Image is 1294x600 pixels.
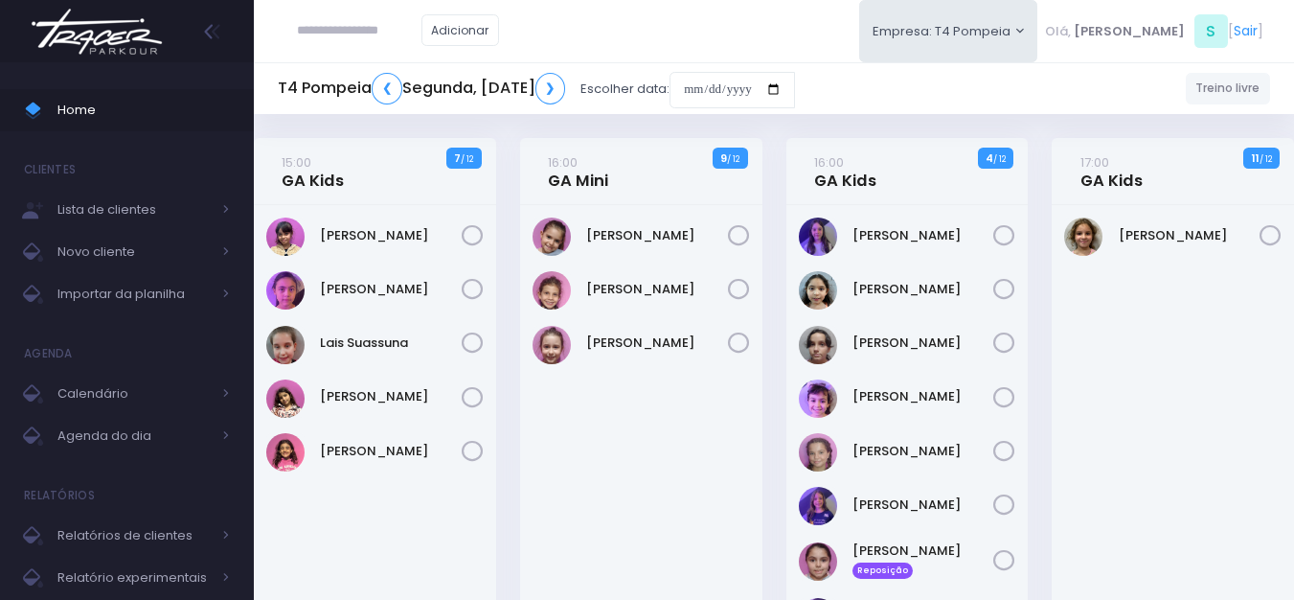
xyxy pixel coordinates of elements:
img: Maria Orpheu [266,433,305,472]
a: Sair [1234,21,1258,41]
a: 16:00GA Kids [814,152,876,191]
span: S [1194,14,1228,48]
img: Lais Suassuna [266,326,305,364]
span: Relatórios de clientes [57,523,211,548]
a: [PERSON_NAME] [320,387,462,406]
span: Reposição [852,563,914,580]
img: Luiza Lobello Demônaco [799,326,837,364]
span: Relatório experimentais [57,565,211,590]
a: [PERSON_NAME] [586,226,728,245]
a: [PERSON_NAME] [320,280,462,299]
div: [ ] [1037,10,1270,53]
img: Rafaella Medeiros [533,326,571,364]
span: Importar da planilha [57,282,211,307]
a: [PERSON_NAME] Reposição [852,542,994,580]
a: ❮ [372,73,402,104]
h4: Clientes [24,150,76,189]
small: / 12 [727,153,739,165]
a: [PERSON_NAME] [852,442,994,461]
img: Olivia Tozi [533,271,571,310]
img: Lia Widman [799,218,837,256]
strong: 7 [454,150,461,166]
img: Rafaela Braga [1064,218,1102,256]
img: Luiza Braz [266,380,305,418]
a: [PERSON_NAME] [852,334,994,353]
span: Lista de clientes [57,197,211,222]
strong: 4 [986,150,993,166]
a: ❯ [535,73,566,104]
a: 15:00GA Kids [282,152,344,191]
div: Escolher data: [278,67,795,111]
small: / 12 [461,153,473,165]
span: Home [57,98,230,123]
a: [PERSON_NAME] [586,334,728,353]
a: [PERSON_NAME] [320,442,462,461]
strong: 9 [720,150,727,166]
a: 16:00GA Mini [548,152,608,191]
img: LARA SHIMABUC [533,218,571,256]
small: / 12 [993,153,1006,165]
small: 16:00 [548,153,578,172]
h4: Agenda [24,335,73,373]
img: Luisa Yen Muller [799,271,837,310]
small: / 12 [1260,153,1272,165]
small: 17:00 [1080,153,1109,172]
a: [PERSON_NAME] [852,387,994,406]
span: Olá, [1045,22,1071,41]
small: 16:00 [814,153,844,172]
a: 17:00GA Kids [1080,152,1143,191]
a: [PERSON_NAME] [852,496,994,515]
img: Rosa Widman [799,487,837,525]
span: Calendário [57,381,211,406]
a: [PERSON_NAME] [586,280,728,299]
span: Agenda do dia [57,424,211,449]
img: Clarice Lopes [266,218,305,256]
img: Paolla Guerreiro [799,433,837,472]
img: Nina Loureiro Andrusyszyn [799,380,837,418]
strong: 11 [1252,150,1260,166]
a: [PERSON_NAME] [852,280,994,299]
span: Novo cliente [57,240,211,265]
a: [PERSON_NAME] [1119,226,1260,245]
h4: Relatórios [24,476,95,515]
img: Sophia de Souza Arantes [799,542,837,581]
h5: T4 Pompeia Segunda, [DATE] [278,73,565,104]
a: [PERSON_NAME] [852,226,994,245]
small: 15:00 [282,153,311,172]
a: [PERSON_NAME] [320,226,462,245]
a: Adicionar [421,14,500,46]
a: Lais Suassuna [320,334,462,353]
a: Treino livre [1186,73,1271,104]
span: [PERSON_NAME] [1074,22,1185,41]
img: Gabrielly Rosa Teixeira [266,271,305,310]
